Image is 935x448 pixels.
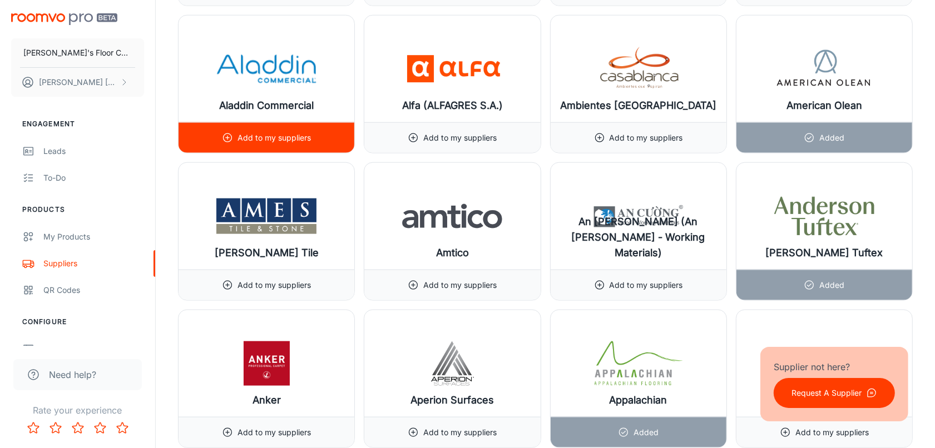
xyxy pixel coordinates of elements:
[634,426,659,439] p: Added
[560,98,716,113] h6: Ambientes [GEOGRAPHIC_DATA]
[402,341,502,386] img: Aperion Surfaces
[765,245,883,261] h6: [PERSON_NAME] Tuftex
[216,47,316,91] img: Aladdin Commercial
[23,47,132,59] p: [PERSON_NAME]'s Floor Covering Inc
[9,404,146,417] p: Rate your experience
[49,368,96,381] span: Need help?
[588,194,689,238] img: An Cuong (An Cuong Wood - Working Materials)
[43,284,144,296] div: QR Codes
[43,231,144,243] div: My Products
[402,98,503,113] h6: Alfa (ALFAGRES S.A.)
[774,341,874,386] img: Arc Edition
[819,132,844,144] p: Added
[89,417,111,439] button: Rate 4 star
[238,279,311,291] p: Add to my suppliers
[22,417,44,439] button: Rate 1 star
[238,426,311,439] p: Add to my suppliers
[774,47,874,91] img: American Olean
[111,417,133,439] button: Rate 5 star
[795,426,869,439] p: Add to my suppliers
[402,47,502,91] img: Alfa (ALFAGRES S.A.)
[238,132,311,144] p: Add to my suppliers
[774,378,895,408] button: Request A Supplier
[253,392,281,408] h6: Anker
[43,145,144,157] div: Leads
[39,76,117,88] p: [PERSON_NAME] [PERSON_NAME]
[402,194,502,238] img: Amtico
[774,360,895,374] p: Supplier not here?
[588,47,689,91] img: Ambientes Casablanca
[11,13,117,25] img: Roomvo PRO Beta
[588,341,689,386] img: Appalachian
[43,257,144,270] div: Suppliers
[436,245,469,261] h6: Amtico
[791,387,862,399] p: Request A Supplier
[219,98,314,113] h6: Aladdin Commercial
[11,68,144,97] button: [PERSON_NAME] [PERSON_NAME]
[216,194,316,238] img: Ames Tile
[560,214,718,261] h6: An [PERSON_NAME] (An [PERSON_NAME] - Working Materials)
[44,417,67,439] button: Rate 2 star
[819,279,844,291] p: Added
[43,343,144,355] div: Roomvo Sites
[216,341,316,386] img: Anker
[774,194,874,238] img: Anderson Tuftex
[43,172,144,184] div: To-do
[67,417,89,439] button: Rate 3 star
[423,132,497,144] p: Add to my suppliers
[610,132,683,144] p: Add to my suppliers
[610,392,667,408] h6: Appalachian
[423,279,497,291] p: Add to my suppliers
[410,392,494,408] h6: Aperion Surfaces
[11,38,144,67] button: [PERSON_NAME]'s Floor Covering Inc
[423,426,497,439] p: Add to my suppliers
[610,279,683,291] p: Add to my suppliers
[786,98,862,113] h6: American Olean
[215,245,319,261] h6: [PERSON_NAME] Tile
